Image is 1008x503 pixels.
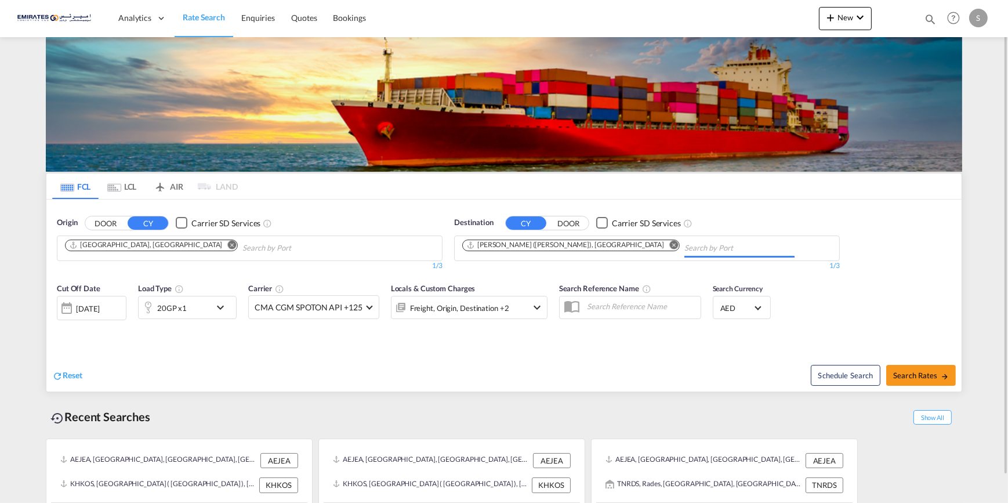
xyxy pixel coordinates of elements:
[853,10,867,24] md-icon: icon-chevron-down
[138,296,237,319] div: 20GP x1icon-chevron-down
[17,5,96,31] img: c67187802a5a11ec94275b5db69a26e6.png
[410,300,509,316] div: Freight Origin Destination Destination Custom Factory Stuffing
[454,261,840,271] div: 1/3
[128,216,168,230] button: CY
[99,173,145,199] md-tab-item: LCL
[118,12,151,24] span: Analytics
[153,180,167,189] md-icon: icon-airplane
[259,477,298,493] div: KHKOS
[248,284,284,293] span: Carrier
[824,10,837,24] md-icon: icon-plus 400-fg
[57,319,66,335] md-datepicker: Select
[683,219,692,228] md-icon: Unchecked: Search for CY (Container Yard) services for all selected carriers.Checked : Search for...
[46,37,962,172] img: LCL+%26+FCL+BACKGROUND.png
[63,370,82,380] span: Reset
[391,284,476,293] span: Locals & Custom Charges
[924,13,937,30] div: icon-magnify
[662,240,679,252] button: Remove
[145,173,191,199] md-tab-item: AIR
[175,284,184,294] md-icon: icon-information-outline
[819,7,872,30] button: icon-plus 400-fgNewicon-chevron-down
[548,216,589,230] button: DOOR
[605,477,803,493] div: TNRDS, Rades, Tunisia, Northern Africa, Africa
[157,300,187,316] div: 20GP x1
[806,477,843,493] div: TNRDS
[924,13,937,26] md-icon: icon-magnify
[57,296,126,320] div: [DATE]
[275,284,284,294] md-icon: The selected Trucker/Carrierwill be displayed in the rate results If the rates are from another f...
[85,216,126,230] button: DOOR
[260,453,298,468] div: AEJEA
[533,453,571,468] div: AEJEA
[69,240,224,250] div: Press delete to remove this chip.
[506,216,546,230] button: CY
[333,477,529,493] div: KHKOS, Kampong Saom ( Sihanoukville ), Cambodia, South East Asia, Asia Pacific
[596,217,681,229] md-checkbox: Checkbox No Ink
[824,13,867,22] span: New
[52,173,238,199] md-pagination-wrapper: Use the left and right arrow keys to navigate between tabs
[242,239,353,258] input: Chips input.
[944,8,969,29] div: Help
[913,410,952,425] span: Show All
[52,370,82,382] div: icon-refreshReset
[719,299,764,316] md-select: Select Currency: د.إ AEDUnited Arab Emirates Dirham
[333,453,530,468] div: AEJEA, Jebel Ali, United Arab Emirates, Middle East, Middle East
[612,218,681,229] div: Carrier SD Services
[76,303,100,314] div: [DATE]
[466,240,666,250] div: Press delete to remove this chip.
[333,13,366,23] span: Bookings
[944,8,963,28] span: Help
[559,284,651,293] span: Search Reference Name
[69,240,222,250] div: Jebel Ali, AEJEA
[213,301,233,314] md-icon: icon-chevron-down
[605,453,803,468] div: AEJEA, Jebel Ali, United Arab Emirates, Middle East, Middle East
[60,453,258,468] div: AEJEA, Jebel Ali, United Arab Emirates, Middle East, Middle East
[220,240,237,252] button: Remove
[581,298,701,315] input: Search Reference Name
[57,284,100,293] span: Cut Off Date
[969,9,988,27] div: S
[191,218,260,229] div: Carrier SD Services
[263,219,272,228] md-icon: Unchecked: Search for CY (Container Yard) services for all selected carriers.Checked : Search for...
[886,365,956,386] button: Search Ratesicon-arrow-right
[46,404,155,430] div: Recent Searches
[391,296,547,319] div: Freight Origin Destination Destination Custom Factory Stuffingicon-chevron-down
[530,301,544,314] md-icon: icon-chevron-down
[50,411,64,425] md-icon: icon-backup-restore
[713,284,763,293] span: Search Currency
[57,217,78,229] span: Origin
[52,173,99,199] md-tab-item: FCL
[461,236,799,258] md-chips-wrap: Chips container. Use arrow keys to select chips.
[176,217,260,229] md-checkbox: Checkbox No Ink
[46,200,962,392] div: OriginDOOR CY Checkbox No InkUnchecked: Search for CY (Container Yard) services for all selected ...
[941,372,949,381] md-icon: icon-arrow-right
[63,236,357,258] md-chips-wrap: Chips container. Use arrow keys to select chips.
[60,477,256,493] div: KHKOS, Kampong Saom ( Sihanoukville ), Cambodia, South East Asia, Asia Pacific
[291,13,317,23] span: Quotes
[806,453,843,468] div: AEJEA
[532,477,571,493] div: KHKOS
[466,240,664,250] div: Jawaharlal Nehru (Nhava Sheva), INNSA
[183,12,225,22] span: Rate Search
[255,302,362,313] span: CMA CGM SPOTON API +125
[52,371,63,381] md-icon: icon-refresh
[57,261,443,271] div: 1/3
[720,303,753,313] span: AED
[684,239,795,258] input: Chips input.
[893,371,949,380] span: Search Rates
[241,13,275,23] span: Enquiries
[454,217,494,229] span: Destination
[138,284,184,293] span: Load Type
[811,365,880,386] button: Note: By default Schedule search will only considerorigin ports, destination ports and cut off da...
[642,284,651,294] md-icon: Your search will be saved by the below given name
